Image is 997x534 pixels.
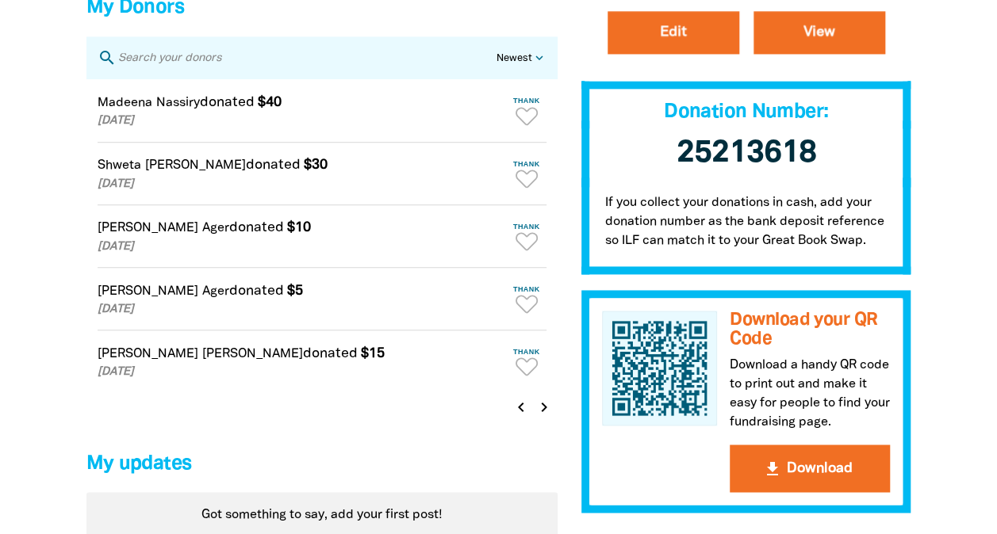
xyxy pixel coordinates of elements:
img: QR Code for FUJIFILM Business Innovation 2025 Great Book Swap! [602,311,718,426]
span: My updates [86,454,192,472]
span: donated [229,284,284,297]
em: Madeena [98,97,152,109]
em: Ager [202,286,229,297]
em: $5 [287,284,303,297]
span: donated [200,96,255,109]
em: [PERSON_NAME] [98,223,198,234]
i: search [98,48,117,67]
em: $40 [258,96,282,109]
p: If you collect your donations in cash, add your donation number as the bank deposit reference so ... [581,177,911,274]
p: [DATE] [98,238,504,256]
span: donated [229,221,284,234]
a: View [754,11,885,54]
span: Thank [507,223,546,231]
em: $10 [287,221,311,234]
em: Ager [202,223,229,234]
div: Paginated content [86,79,558,428]
em: [PERSON_NAME] [202,349,303,360]
button: Thank [507,341,546,382]
span: donated [246,158,301,171]
button: Thank [507,90,546,131]
em: [PERSON_NAME] [145,160,246,171]
em: [PERSON_NAME] [98,286,198,297]
p: [DATE] [98,113,504,130]
span: Donation Number: [664,103,828,121]
span: Thank [507,160,546,168]
em: [PERSON_NAME] [98,349,198,360]
i: chevron_left [512,398,531,417]
span: Thank [507,285,546,293]
p: [DATE] [98,364,504,381]
i: get_app [763,459,782,478]
h3: Download your QR Code [730,311,890,349]
button: Thank [507,154,546,194]
i: chevron_right [535,398,554,417]
button: get_appDownload [730,444,890,492]
em: $30 [304,158,328,171]
input: Search your donors [117,48,497,68]
span: donated [303,347,358,360]
span: Thank [507,348,546,356]
span: 25213618 [677,139,816,168]
em: Nassiry [156,97,200,109]
p: [DATE] [98,301,504,318]
em: Shweta [98,160,141,171]
a: Edit [608,11,739,54]
button: Thank [507,216,546,257]
span: Thank [507,97,546,105]
button: Next page [532,396,554,418]
button: Thank [507,279,546,319]
p: [DATE] [98,176,504,193]
button: Previous page [510,396,532,418]
em: $15 [361,347,385,360]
